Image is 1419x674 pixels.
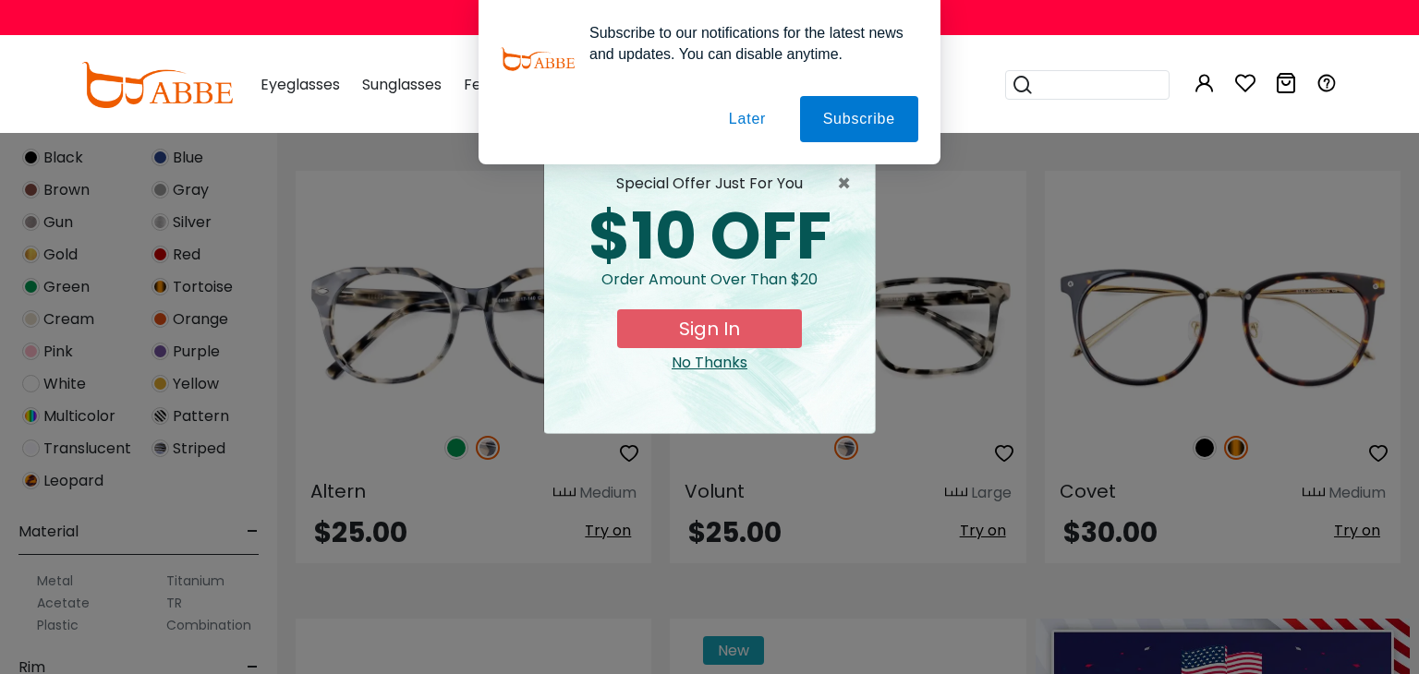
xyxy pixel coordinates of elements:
[837,173,860,195] button: Close
[575,22,918,65] div: Subscribe to our notifications for the latest news and updates. You can disable anytime.
[837,173,860,195] span: ×
[559,352,860,374] div: Close
[559,204,860,269] div: $10 OFF
[617,309,802,348] button: Sign In
[800,96,918,142] button: Subscribe
[559,269,860,309] div: Order amount over than $20
[501,22,575,96] img: notification icon
[559,173,860,195] div: special offer just for you
[706,96,789,142] button: Later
